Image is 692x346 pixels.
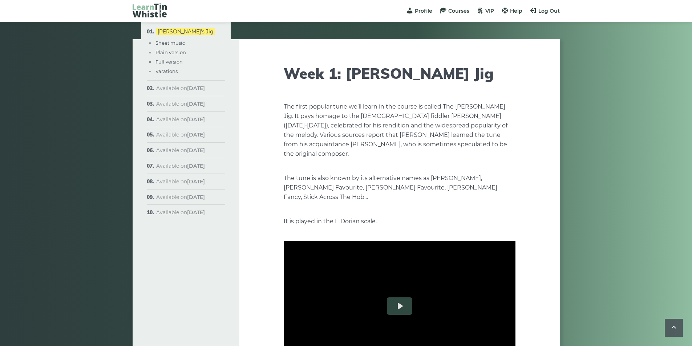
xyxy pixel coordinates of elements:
a: VIP [477,8,494,14]
span: Available on [156,116,205,123]
img: LearnTinWhistle.com [133,3,167,17]
span: Available on [156,194,205,200]
a: Help [501,8,522,14]
span: Available on [156,178,205,185]
a: Courses [440,8,469,14]
p: It is played in the E Dorian scale. [284,217,515,226]
strong: [DATE] [187,209,205,216]
strong: [DATE] [187,194,205,200]
span: Available on [156,209,205,216]
a: Log Out [530,8,560,14]
a: Varations [155,68,178,74]
span: Available on [156,163,205,169]
h1: Week 1: [PERSON_NAME] Jig [284,65,515,82]
span: Available on [156,85,205,91]
a: Sheet music [155,40,185,46]
strong: [DATE] [187,163,205,169]
span: Log Out [538,8,560,14]
a: Profile [406,8,432,14]
span: VIP [485,8,494,14]
span: Profile [415,8,432,14]
p: The first popular tune we’ll learn in the course is called The [PERSON_NAME] Jig. It pays homage ... [284,102,515,159]
a: Plain version [155,49,186,55]
strong: [DATE] [187,131,205,138]
strong: [DATE] [187,85,205,91]
strong: [DATE] [187,116,205,123]
span: Help [510,8,522,14]
span: Courses [448,8,469,14]
a: [PERSON_NAME]’s Jig [156,28,215,35]
strong: [DATE] [187,178,205,185]
strong: [DATE] [187,147,205,154]
span: Available on [156,147,205,154]
span: Available on [156,131,205,138]
a: Full version [155,59,183,65]
span: Available on [156,101,205,107]
p: The tune is also known by its alternative names as [PERSON_NAME], [PERSON_NAME] Favourite, [PERSO... [284,174,515,202]
strong: [DATE] [187,101,205,107]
